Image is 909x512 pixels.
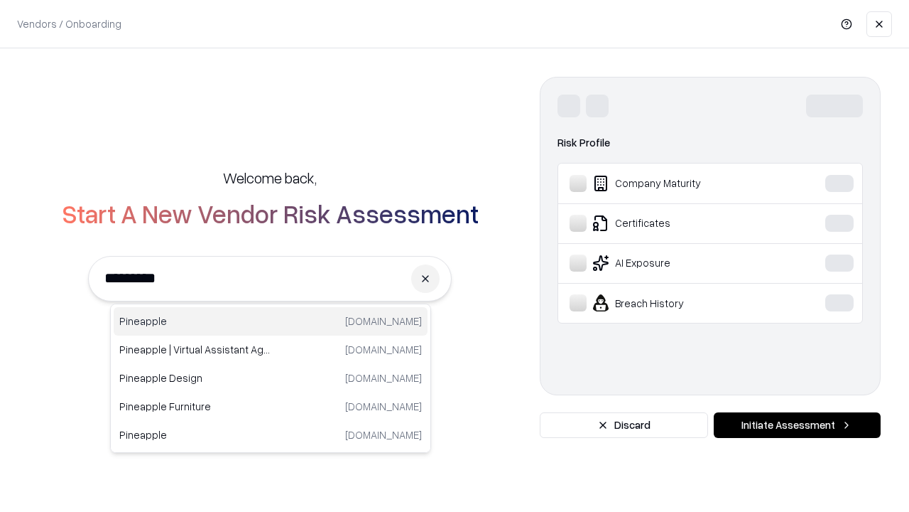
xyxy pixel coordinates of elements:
[119,342,271,357] p: Pineapple | Virtual Assistant Agency
[345,314,422,329] p: [DOMAIN_NAME]
[570,175,782,192] div: Company Maturity
[119,370,271,385] p: Pineapple Design
[119,314,271,329] p: Pineapple
[119,399,271,414] p: Pineapple Furniture
[345,427,422,442] p: [DOMAIN_NAME]
[570,294,782,311] div: Breach History
[110,304,431,453] div: Suggestions
[557,134,863,151] div: Risk Profile
[540,412,708,438] button: Discard
[119,427,271,442] p: Pineapple
[223,168,317,188] h5: Welcome back,
[17,16,121,31] p: Vendors / Onboarding
[345,370,422,385] p: [DOMAIN_NAME]
[62,199,479,228] h2: Start A New Vendor Risk Assessment
[570,215,782,232] div: Certificates
[714,412,881,438] button: Initiate Assessment
[345,342,422,357] p: [DOMAIN_NAME]
[345,399,422,414] p: [DOMAIN_NAME]
[570,255,782,272] div: AI Exposure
